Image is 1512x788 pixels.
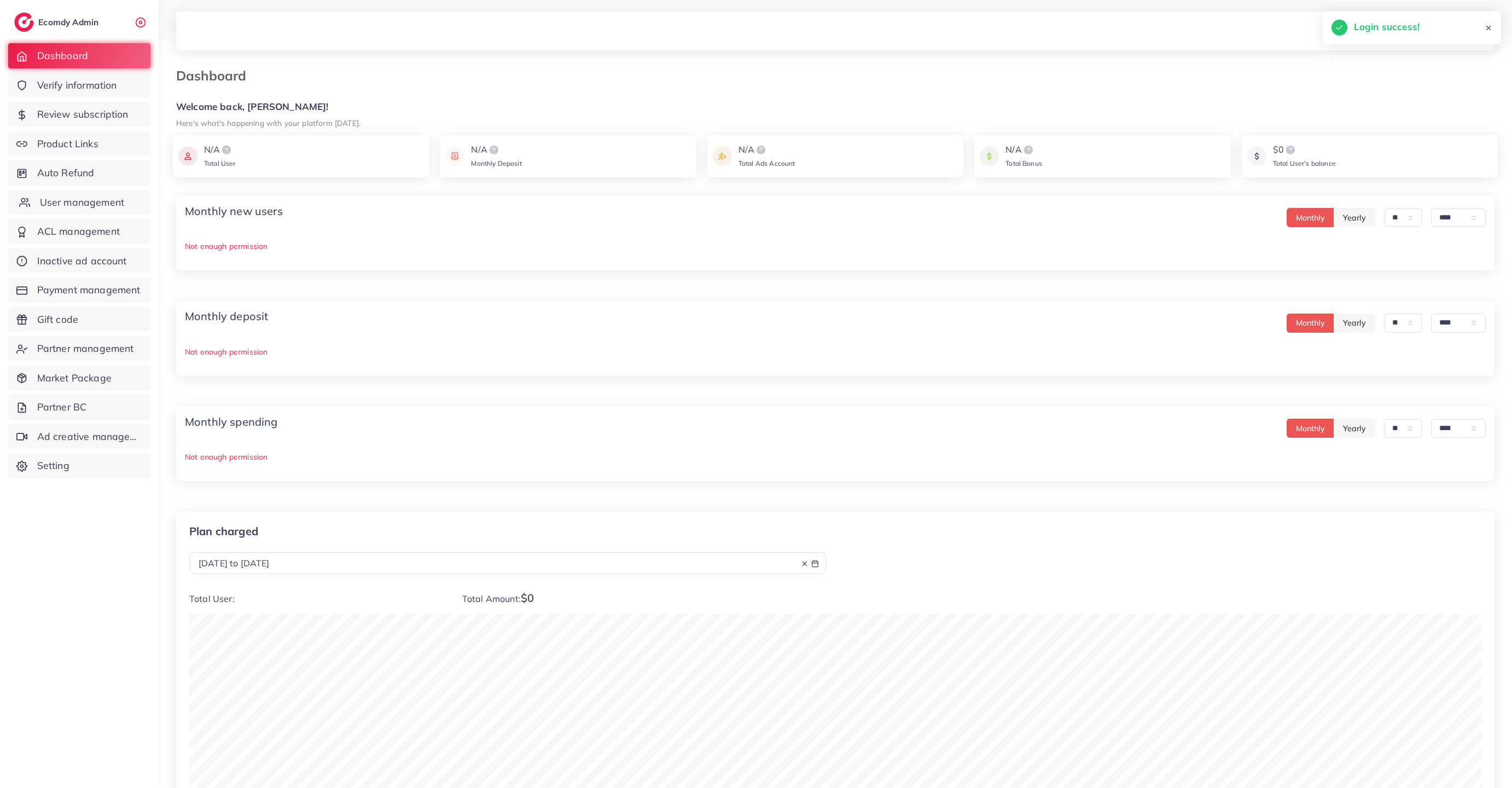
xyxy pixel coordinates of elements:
[738,159,795,167] span: Total Ads Account
[8,73,150,98] a: Verify information
[37,283,141,297] span: Payment management
[37,49,88,63] span: Dashboard
[8,395,150,420] a: Partner BC
[14,13,101,32] a: logoEcomdy Admin
[1334,419,1375,438] button: Yearly
[471,143,521,157] div: N/A
[37,166,95,180] span: Auto Refund
[37,371,112,385] span: Market Package
[462,592,827,605] p: Total Amount:
[8,102,150,127] a: Review subscription
[37,341,134,356] span: Partner management
[40,195,124,210] span: User management
[8,160,150,186] a: Auto Refund
[8,131,150,157] a: Product Links
[738,143,795,157] div: N/A
[1284,143,1297,157] img: logo
[1005,159,1042,167] span: Total Bonus
[1354,20,1420,34] h5: Login success!
[8,453,150,478] a: Setting
[471,159,521,167] span: Monthly Deposit
[1334,208,1375,227] button: Yearly
[37,78,117,92] span: Verify information
[754,143,767,157] img: logo
[178,143,197,169] img: icon payment
[8,190,150,215] a: User management
[14,13,34,32] img: logo
[8,277,150,303] a: Payment management
[8,248,150,274] a: Inactive ad account
[37,459,69,473] span: Setting
[37,400,87,414] span: Partner BC
[185,450,1486,463] p: Not enough permission
[185,345,1486,358] p: Not enough permission
[204,143,236,157] div: N/A
[980,143,999,169] img: icon payment
[713,143,732,169] img: icon payment
[1022,143,1035,157] img: logo
[185,310,268,323] h4: Monthly deposit
[1287,419,1334,438] button: Monthly
[37,312,78,327] span: Gift code
[37,224,120,239] span: ACL management
[204,159,236,167] span: Total User
[37,430,142,444] span: Ad creative management
[220,143,233,157] img: logo
[1247,143,1266,169] img: icon payment
[1334,314,1375,333] button: Yearly
[8,336,150,361] a: Partner management
[37,107,129,121] span: Review subscription
[185,415,278,428] h4: Monthly spending
[1005,143,1042,157] div: N/A
[1287,314,1334,333] button: Monthly
[487,143,501,157] img: logo
[185,240,1486,253] p: Not enough permission
[445,143,464,169] img: icon payment
[521,591,534,605] span: $0
[1273,159,1336,167] span: Total User’s balance
[37,137,98,151] span: Product Links
[199,558,270,569] span: [DATE] to [DATE]
[38,17,101,27] h2: Ecomdy Admin
[8,43,150,68] a: Dashboard
[189,592,445,605] p: Total User:
[8,424,150,449] a: Ad creative management
[1287,208,1334,227] button: Monthly
[176,68,255,84] h3: Dashboard
[37,254,127,268] span: Inactive ad account
[8,366,150,391] a: Market Package
[8,307,150,332] a: Gift code
[176,118,360,128] small: Here's what's happening with your platform [DATE].
[185,205,283,218] h4: Monthly new users
[8,219,150,244] a: ACL management
[189,525,827,538] p: Plan charged
[176,101,1494,113] h5: Welcome back, [PERSON_NAME]!
[1273,143,1336,157] div: $0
